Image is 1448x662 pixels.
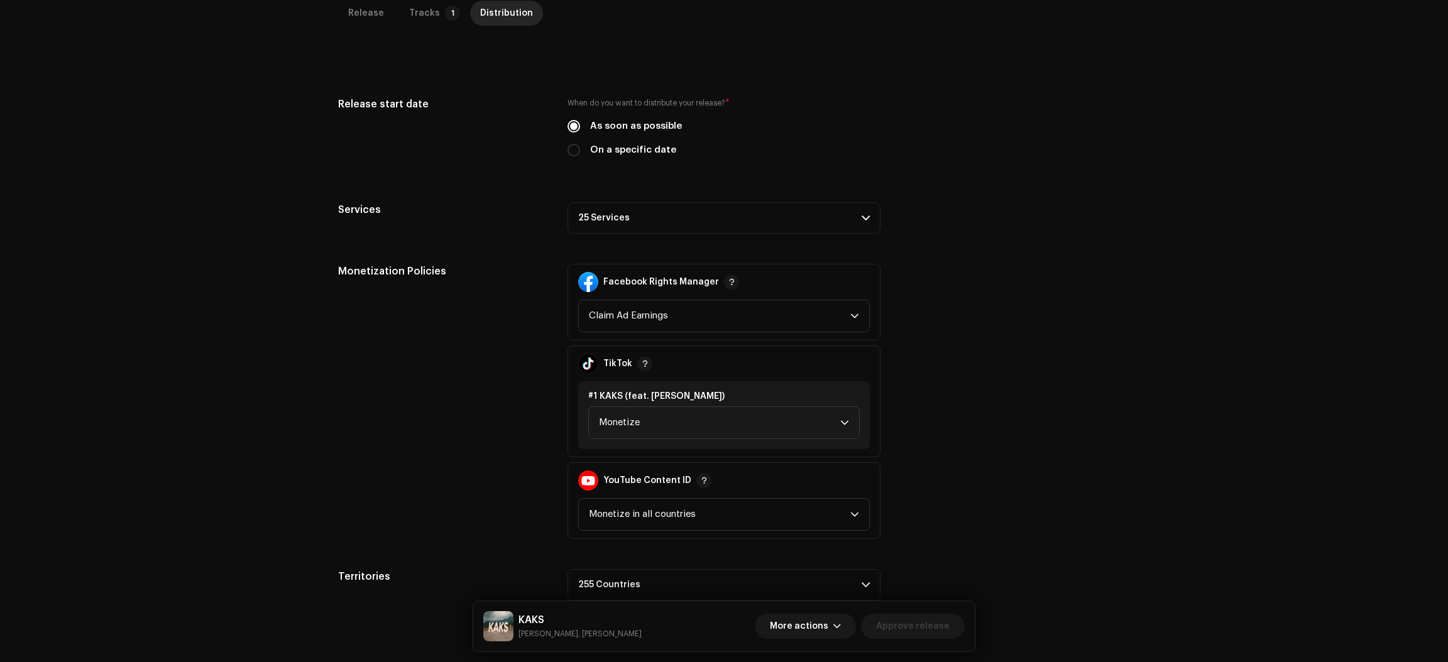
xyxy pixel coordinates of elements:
[338,97,547,112] h5: Release start date
[518,612,642,627] h5: KAKS
[603,277,719,287] strong: Facebook Rights Manager
[518,627,642,640] small: KAKS
[850,300,859,332] div: dropdown trigger
[338,264,547,279] h5: Monetization Policies
[338,569,547,584] h5: Territories
[589,300,850,332] span: Claim Ad Earnings
[589,499,850,530] span: Monetize in all countries
[599,407,840,438] span: Monetize
[483,611,513,641] img: f7d59d71-eb42-4827-9a02-45b5feac2585
[568,569,880,600] p-accordion-header: 255 Countries
[568,202,880,234] p-accordion-header: 25 Services
[850,499,859,530] div: dropdown trigger
[603,475,691,486] strong: YouTube Content ID
[755,614,856,639] button: More actions
[568,97,725,109] small: When do you want to distribute your release?
[861,614,965,639] button: Approve release
[590,119,682,133] label: As soon as possible
[603,359,632,369] strong: TikTok
[840,407,849,438] div: dropdown trigger
[338,202,547,217] h5: Services
[590,143,676,157] label: On a specific date
[876,614,950,639] span: Approve release
[588,391,860,401] div: #1 KAKS (feat. [PERSON_NAME])
[770,614,828,639] span: More actions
